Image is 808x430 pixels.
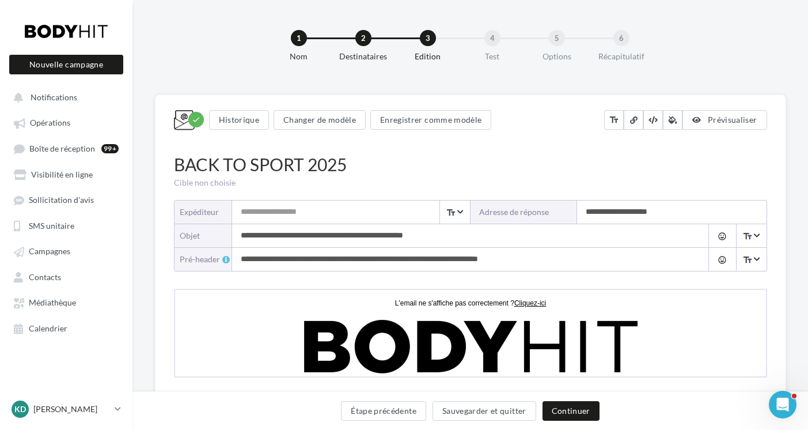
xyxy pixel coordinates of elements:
a: KD [PERSON_NAME] [9,398,123,420]
button: Étape précédente [341,401,426,421]
div: 99+ [101,144,119,153]
label: Adresse de réponse [471,201,577,224]
span: Select box activate [736,248,766,271]
span: Select box activate [439,201,469,224]
button: Notifications [7,86,121,107]
span: Médiathèque [29,298,76,308]
i: text_fields [742,254,753,266]
button: Changer de modèle [274,110,366,130]
div: objet [180,230,223,242]
div: Cible non choisie [174,177,767,188]
button: Continuer [543,401,600,421]
i: text_fields [446,207,456,218]
span: Visibilité en ligne [31,169,93,179]
i: tag_faces [718,255,727,265]
div: Expéditeur [180,206,223,218]
button: Nouvelle campagne [9,55,123,74]
a: Visibilité en ligne [7,164,126,184]
div: Edition [391,51,465,62]
i: text_fields [742,231,753,242]
div: Récapitulatif [585,51,658,62]
button: Enregistrer comme modèle [370,110,491,130]
a: Contacts [7,266,126,287]
a: Campagnes [7,240,126,261]
span: Prévisualiser [708,115,757,125]
div: 3 [420,30,436,46]
button: tag_faces [708,224,735,247]
span: Contacts [29,272,61,282]
div: Modifications enregistrées [188,112,204,127]
span: Sollicitation d'avis [29,195,94,205]
div: 1 [291,30,307,46]
span: Notifications [31,92,77,102]
a: Sollicitation d'avis [7,189,126,210]
a: SMS unitaire [7,215,126,236]
span: Select box activate [736,224,766,247]
i: check [192,115,200,124]
span: KD [14,403,26,415]
span: Opérations [30,118,70,128]
button: Historique [209,110,270,130]
button: text_fields [604,110,624,130]
iframe: Something wrong... [174,289,767,378]
span: Campagnes [29,247,70,257]
span: Boîte de réception [29,144,95,153]
div: BACK TO SPORT 2025 [174,152,767,177]
a: Calendrier [7,318,126,338]
div: Destinataires [327,51,400,62]
a: Médiathèque [7,292,126,312]
div: 6 [613,30,629,46]
button: Sauvegarder et quitter [433,401,536,421]
a: Boîte de réception99+ [7,138,126,159]
p: [PERSON_NAME] [33,403,110,415]
div: Test [456,51,529,62]
span: Calendrier [29,323,67,333]
i: text_fields [609,114,619,126]
button: Prévisualiser [682,110,767,130]
button: tag_faces [708,248,735,271]
div: Options [520,51,594,62]
a: Opérations [7,112,126,133]
div: 5 [549,30,565,46]
iframe: Intercom live chat [769,391,796,418]
div: 4 [484,30,500,46]
div: Pré-header [180,254,232,265]
i: tag_faces [718,232,727,241]
div: Nom [262,51,336,62]
div: 2 [355,30,371,46]
span: SMS unitaire [29,221,74,231]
